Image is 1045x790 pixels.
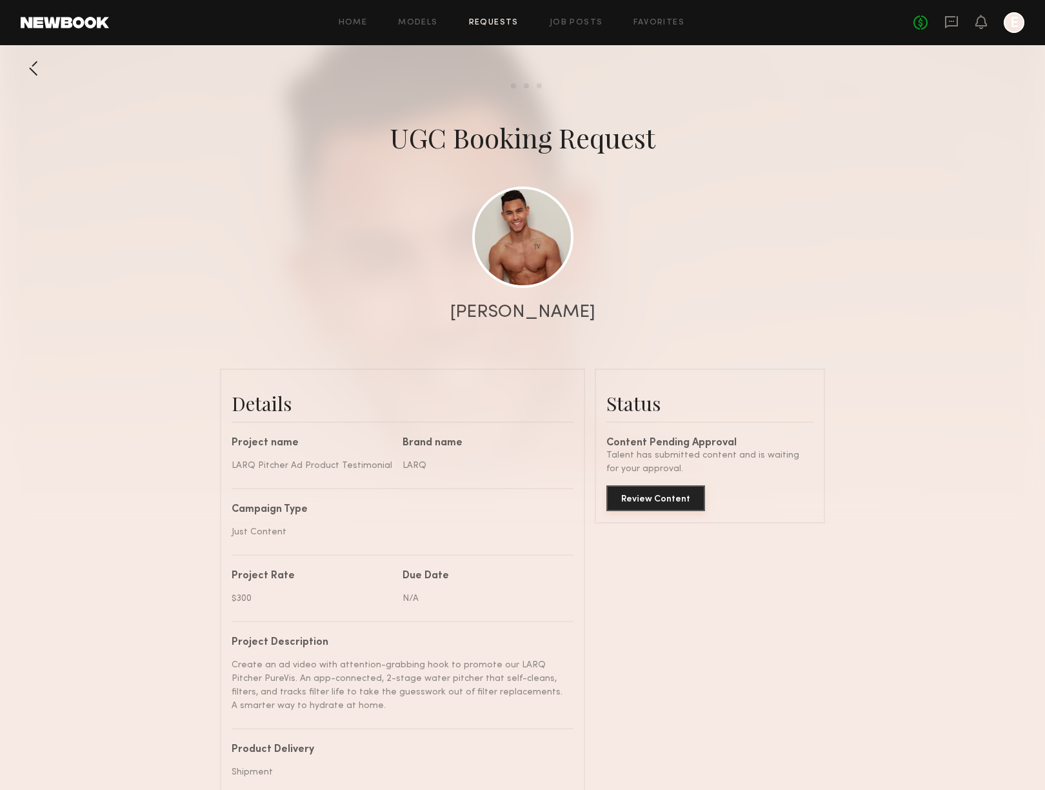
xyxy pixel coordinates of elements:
[35,75,45,85] img: tab_domain_overview_orange.svg
[232,459,393,472] div: LARQ Pitcher Ad Product Testimonial
[232,638,564,648] div: Project Description
[606,485,705,511] button: Review Content
[403,459,564,472] div: LARQ
[398,19,437,27] a: Models
[606,449,813,476] div: Talent has submitted content and is waiting for your approval.
[232,571,393,582] div: Project Rate
[606,438,813,449] div: Content Pending Approval
[403,592,564,605] div: N/A
[403,438,564,449] div: Brand name
[21,21,31,31] img: logo_orange.svg
[232,745,564,755] div: Product Delivery
[550,19,603,27] a: Job Posts
[36,21,63,31] div: v 4.0.25
[232,765,564,779] div: Shipment
[1004,12,1024,33] a: E
[403,571,564,582] div: Due Date
[390,119,655,156] div: UGC Booking Request
[633,19,684,27] a: Favorites
[34,34,142,44] div: Domain: [DOMAIN_NAME]
[232,592,393,605] div: $300
[232,525,564,539] div: Just Content
[339,19,368,27] a: Home
[232,390,573,416] div: Details
[469,19,519,27] a: Requests
[232,658,564,713] div: Create an ad video with attention-grabbing hook to promote our LARQ Pitcher PureVis. An app-conne...
[143,76,217,85] div: Keywords by Traffic
[128,75,139,85] img: tab_keywords_by_traffic_grey.svg
[450,303,595,321] div: [PERSON_NAME]
[232,438,393,449] div: Project name
[21,34,31,44] img: website_grey.svg
[606,390,813,416] div: Status
[49,76,115,85] div: Domain Overview
[232,505,564,515] div: Campaign Type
